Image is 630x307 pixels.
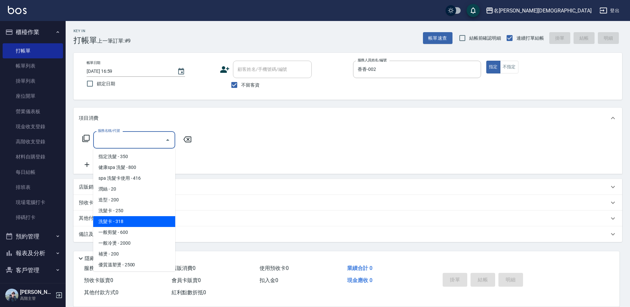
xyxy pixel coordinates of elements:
[93,205,175,216] span: 洗髮卡 - 250
[93,270,175,281] span: 染髮 - 2000
[486,61,500,73] button: 指定
[84,265,108,271] span: 服務消費 0
[85,255,114,262] p: 隱藏業績明細
[5,289,18,302] img: Person
[73,36,97,45] h3: 打帳單
[73,195,622,211] div: 預收卡販賣
[3,73,63,89] a: 掛單列表
[3,134,63,149] a: 高階收支登錄
[3,245,63,262] button: 報表及分析
[469,35,501,42] span: 結帳前確認明細
[79,215,112,222] p: 其他付款方式
[172,265,196,271] span: 店販消費 0
[172,289,206,296] span: 紅利點數折抵 0
[597,5,622,17] button: 登出
[358,58,387,63] label: 服務人員姓名/編號
[79,231,103,238] p: 備註及來源
[3,180,63,195] a: 排班表
[84,289,118,296] span: 其他付款方式 0
[3,195,63,210] a: 現場電腦打卡
[20,289,53,296] h5: [PERSON_NAME]
[260,265,289,271] span: 使用預收卡 0
[97,80,115,87] span: 鎖定日期
[93,173,175,184] span: spa 洗髮卡使用 - 416
[260,277,278,283] span: 扣入金 0
[73,226,622,242] div: 備註及來源
[3,43,63,58] a: 打帳單
[73,108,622,129] div: 項目消費
[73,211,622,226] div: 其他付款方式
[20,296,53,301] p: 高階主管
[3,165,63,180] a: 每日結帳
[173,64,189,79] button: Choose date, selected date is 2025-10-08
[467,4,480,17] button: save
[172,277,201,283] span: 會員卡販賣 0
[347,265,372,271] span: 業績合計 0
[79,115,98,122] p: 項目消費
[241,82,260,89] span: 不留客資
[500,61,518,73] button: 不指定
[162,135,173,145] button: Close
[3,119,63,134] a: 現金收支登錄
[483,4,594,17] button: 名[PERSON_NAME][DEMOGRAPHIC_DATA]
[93,238,175,249] span: 一般冷燙 - 2000
[84,277,113,283] span: 預收卡販賣 0
[423,32,452,44] button: 帳單速查
[3,149,63,164] a: 材料自購登錄
[493,7,592,15] div: 名[PERSON_NAME][DEMOGRAPHIC_DATA]
[93,151,175,162] span: 指定洗髮 - 350
[3,104,63,119] a: 營業儀表板
[73,179,622,195] div: 店販銷售
[87,60,100,65] label: 帳單日期
[79,184,98,191] p: 店販銷售
[3,58,63,73] a: 帳單列表
[3,89,63,104] a: 座位開單
[3,24,63,41] button: 櫃檯作業
[93,216,175,227] span: 洗髮卡 - 318
[79,199,103,206] p: 預收卡販賣
[87,66,171,77] input: YYYY/MM/DD hh:mm
[93,249,175,259] span: 補燙 - 200
[97,37,131,45] span: 上一筆訂單:#9
[8,6,27,14] img: Logo
[93,259,175,270] span: 優質溫塑燙 - 2500
[3,278,63,296] button: 員工及薪資
[93,194,175,205] span: 造型 - 200
[3,228,63,245] button: 預約管理
[73,29,97,33] h2: Key In
[93,184,175,194] span: 潤絲 - 20
[3,262,63,279] button: 客戶管理
[93,227,175,238] span: 一般剪髮 - 600
[347,277,372,283] span: 現金應收 0
[98,128,120,133] label: 服務名稱/代號
[93,162,175,173] span: 健康spa 洗髮 - 800
[3,210,63,225] a: 掃碼打卡
[516,35,544,42] span: 連續打單結帳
